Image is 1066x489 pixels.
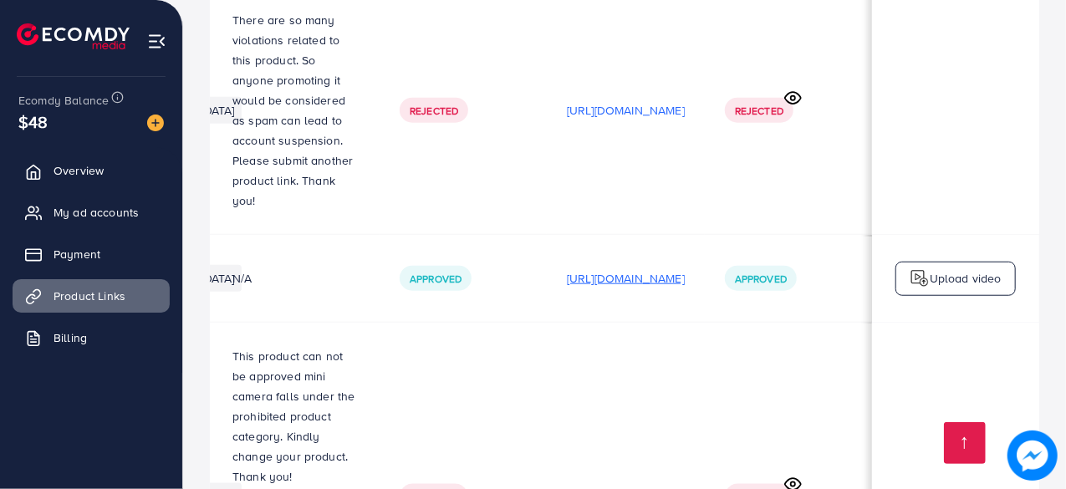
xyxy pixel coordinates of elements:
p: Upload video [930,268,1002,288]
img: logo [17,23,130,49]
span: Ecomdy Balance [18,92,109,109]
span: $48 [18,110,48,134]
span: Overview [54,162,104,179]
span: Approved [735,272,787,286]
img: logo [910,268,930,288]
span: Rejected [735,104,783,118]
img: image [147,115,164,131]
span: My ad accounts [54,204,139,221]
a: Product Links [13,279,170,313]
p: There are so many violations related to this product. So anyone promoting it would be considered ... [232,10,360,211]
img: image [1007,430,1058,481]
a: My ad accounts [13,196,170,229]
a: Overview [13,154,170,187]
span: N/A [232,270,252,287]
p: This product can not be approved mini camera falls under the prohibited product category. Kindly ... [232,346,360,486]
span: Payment [54,246,100,262]
span: Approved [410,272,462,286]
span: Product Links [54,288,125,304]
img: menu [147,32,166,51]
a: Billing [13,321,170,354]
p: [URL][DOMAIN_NAME] [567,268,685,288]
p: [URL][DOMAIN_NAME] [567,100,685,120]
span: Billing [54,329,87,346]
span: Rejected [410,104,458,118]
a: Payment [13,237,170,271]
